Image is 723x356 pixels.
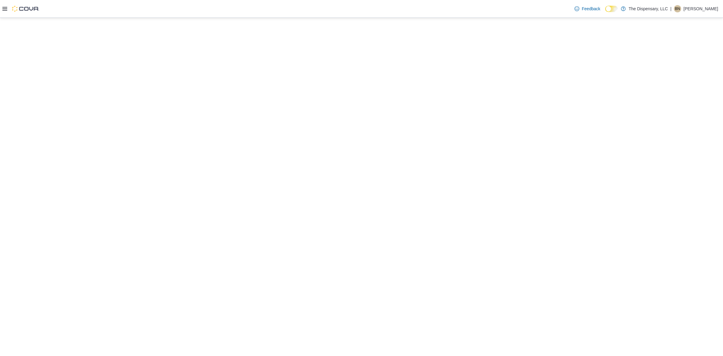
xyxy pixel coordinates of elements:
img: Cova [12,6,39,12]
span: Feedback [582,6,600,12]
a: Feedback [572,3,602,15]
p: [PERSON_NAME] [684,5,718,12]
input: Dark Mode [605,6,618,12]
span: BN [675,5,680,12]
p: The Dispensary, LLC [629,5,668,12]
div: Benjamin Nichols [674,5,681,12]
p: | [670,5,671,12]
